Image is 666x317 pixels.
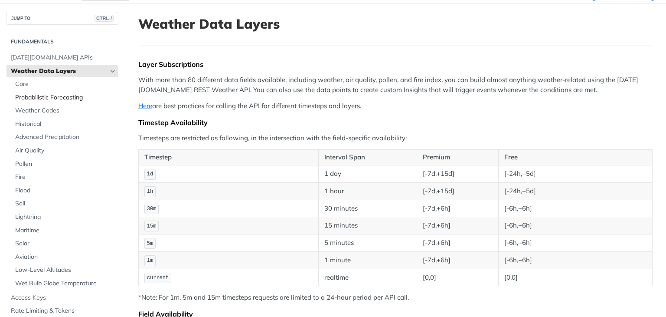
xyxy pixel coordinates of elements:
a: Soil [11,197,118,210]
td: [-7d,+6h] [417,234,498,252]
a: Fire [11,171,118,184]
h2: Fundamentals [7,38,118,46]
div: Layer Subscriptions [138,60,653,69]
td: [-6h,+6h] [498,200,653,217]
p: are best practices for calling the API for different timesteps and layers. [138,101,653,111]
span: Wet Bulb Globe Temperature [15,279,116,288]
td: [0,0] [417,269,498,286]
a: Solar [11,237,118,250]
td: [-7d,+6h] [417,251,498,269]
a: Aviation [11,251,118,264]
span: Maritime [15,226,116,235]
th: Free [498,150,653,165]
span: Core [15,80,116,89]
td: [-24h,+5d] [498,165,653,182]
td: [-6h,+6h] [498,234,653,252]
span: Fire [15,173,116,182]
a: Weather Data LayersHide subpages for Weather Data Layers [7,65,118,78]
a: Low-Level Altitudes [11,264,118,277]
a: Wet Bulb Globe Temperature [11,277,118,290]
a: Air Quality [11,144,118,157]
button: Hide subpages for Weather Data Layers [109,68,116,75]
span: CTRL-/ [95,15,114,22]
span: Rate Limiting & Tokens [11,307,116,315]
td: [-7d,+6h] [417,217,498,234]
a: [DATE][DOMAIN_NAME] APIs [7,51,118,64]
span: 30m [147,206,157,212]
span: Soil [15,199,116,208]
h1: Weather Data Layers [138,16,653,32]
td: [0,0] [498,269,653,286]
p: With more than 80 different data fields available, including weather, air quality, pollen, and fi... [138,75,653,95]
th: Interval Span [318,150,417,165]
span: Pollen [15,160,116,168]
button: JUMP TOCTRL-/ [7,12,118,25]
td: 5 minutes [318,234,417,252]
span: 5m [147,241,153,247]
a: Core [11,78,118,91]
span: Solar [15,239,116,248]
a: Advanced Precipitation [11,131,118,144]
a: Flood [11,184,118,197]
a: Weather Codes [11,104,118,117]
a: Access Keys [7,291,118,304]
span: Low-Level Altitudes [15,266,116,274]
span: 1h [147,188,153,195]
p: *Note: For 1m, 5m and 15m timesteps requests are limited to a 24-hour period per API call. [138,293,653,303]
a: Pollen [11,158,118,171]
span: Lightning [15,213,116,221]
td: 1 day [318,165,417,182]
td: [-6h,+6h] [498,217,653,234]
p: Timesteps are restricted as following, in the intersection with the field-specific availability: [138,133,653,143]
span: Weather Data Layers [11,67,107,76]
span: Air Quality [15,146,116,155]
a: Probabilistic Forecasting [11,91,118,104]
a: Lightning [11,211,118,224]
td: [-7d,+6h] [417,200,498,217]
th: Premium [417,150,498,165]
a: Historical [11,118,118,131]
span: 15m [147,223,157,229]
span: Aviation [15,253,116,261]
span: Flood [15,186,116,195]
td: 30 minutes [318,200,417,217]
th: Timestep [139,150,319,165]
span: [DATE][DOMAIN_NAME] APIs [11,53,116,62]
td: 1 minute [318,251,417,269]
span: current [147,275,169,281]
td: 1 hour [318,182,417,200]
span: 1m [147,258,153,264]
td: realtime [318,269,417,286]
span: Weather Codes [15,106,116,115]
td: [-7d,+15d] [417,182,498,200]
td: [-6h,+6h] [498,251,653,269]
a: Maritime [11,224,118,237]
td: [-7d,+15d] [417,165,498,182]
span: Probabilistic Forecasting [15,93,116,102]
span: Access Keys [11,294,116,302]
span: 1d [147,171,153,177]
span: Advanced Precipitation [15,133,116,142]
td: 15 minutes [318,217,417,234]
div: Timestep Availability [138,118,653,127]
a: Here [138,102,152,110]
td: [-24h,+5d] [498,182,653,200]
span: Historical [15,120,116,129]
